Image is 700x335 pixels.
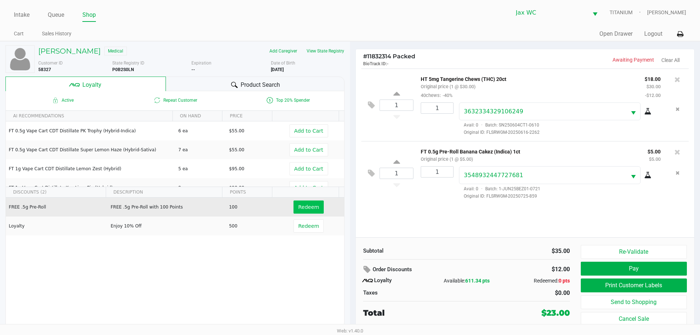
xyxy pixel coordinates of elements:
[6,198,107,217] td: FREE .5g Pre-Roll
[289,181,328,194] button: Add to Cart
[298,223,319,229] span: Redeem
[118,96,231,105] span: Repeat Customer
[294,147,323,153] span: Add to Cart
[464,108,523,115] span: 3632334329106249
[294,166,323,172] span: Add to Cart
[175,178,226,197] td: 9 ea
[294,128,323,134] span: Add to Cart
[51,96,60,105] inline-svg: Active loyalty member
[387,61,389,66] span: -
[588,4,602,21] button: Select
[241,81,280,89] span: Product Search
[48,10,64,20] a: Queue
[421,156,473,162] small: Original price (1 @ $5.00)
[363,289,461,297] div: Taxes
[581,278,687,292] button: Print Customer Labels
[626,103,640,120] button: Select
[293,219,324,233] button: Redeem
[191,61,211,66] span: Expiration
[647,9,686,16] span: [PERSON_NAME]
[293,200,324,214] button: Redeem
[421,147,637,155] p: FT 0.5g Pre-Roll Banana Cakez (Indica) 1ct
[107,198,226,217] td: FREE .5g Pre-Roll with 100 Points
[6,140,175,159] td: FT 0.5g Vape Cart CDT Distillate Super Lemon Haze (Hybrid-Sativa)
[191,67,195,72] b: --
[38,61,63,66] span: Customer ID
[38,47,101,55] h5: [PERSON_NAME]
[222,111,272,121] th: PRICE
[6,187,106,198] th: DISCOUNTS (2)
[581,312,687,326] button: Cancel Sale
[459,122,539,128] span: Avail: 0 Batch: SN250604CT1-0610
[646,84,661,89] small: $30.00
[265,45,302,57] button: Add Caregiver
[673,166,682,180] button: Remove the package from the orderLine
[478,186,485,191] span: ·
[541,307,570,319] div: $23.00
[363,263,497,276] div: Order Discounts
[107,217,226,235] td: Enjoy 10% Off
[459,129,661,136] span: Original ID: FLSRWGM-20250616-2262
[112,61,144,66] span: State Registry ID
[516,8,584,17] span: Jax WC
[175,140,226,159] td: 7 ea
[363,276,432,285] div: Loyalty
[175,159,226,178] td: 5 ea
[363,307,494,319] div: Total
[153,96,162,105] inline-svg: Is repeat customer
[106,187,222,198] th: DESCRIPTION
[226,217,276,235] td: 500
[298,204,319,210] span: Redeem
[673,102,682,116] button: Remove the package from the orderLine
[649,156,661,162] small: $5.00
[647,147,661,155] p: $5.00
[42,29,71,38] a: Sales History
[175,121,226,140] td: 6 ea
[645,93,661,98] small: -$12.00
[6,111,172,121] th: AI RECOMMENDATIONS
[363,247,461,255] div: Subtotal
[222,187,272,198] th: POINTS
[289,143,328,156] button: Add to Cart
[363,53,367,60] span: #
[478,122,485,128] span: ·
[6,159,175,178] td: FT 1g Vape Cart CDT Distillate Lemon Zest (Hybrid)
[441,93,452,98] span: -40%
[645,74,661,82] p: $18.00
[581,245,687,259] button: Re-Validate
[472,289,570,297] div: $0.00
[6,111,344,187] div: Data table
[626,167,640,184] button: Select
[501,277,570,285] div: Redeemed:
[82,10,96,20] a: Shop
[229,166,244,171] span: $95.00
[6,178,175,197] td: FT 1g Vape Cart Distillate Key Lime Pie (Hybrid)
[289,162,328,175] button: Add to Cart
[421,74,634,82] p: HT 5mg Tangerine Chews (THC) 20ct
[459,193,661,199] span: Original ID: FLSRWGM-20250725-859
[459,186,540,191] span: Avail: 0 Batch: 1-JUN25BEZ01-0721
[229,147,244,152] span: $55.00
[644,30,662,38] button: Logout
[302,45,345,57] button: View State Registry
[472,247,570,256] div: $35.00
[289,124,328,137] button: Add to Cart
[465,278,490,284] span: 611.34 pts
[421,84,475,89] small: Original price (1 @ $30.00)
[294,185,323,191] span: Add to Cart
[6,96,118,105] span: Active
[229,185,244,190] span: $90.00
[559,278,570,284] span: 0 pts
[337,328,363,334] span: Web: v1.40.0
[6,217,107,235] td: Loyalty
[464,172,523,179] span: 3548932447727681
[610,9,647,16] span: TITANIUM
[271,61,295,66] span: Date of Birth
[421,93,452,98] small: 40chews:
[14,10,30,20] a: Intake
[599,30,633,38] button: Open Drawer
[229,128,244,133] span: $55.00
[265,96,274,105] inline-svg: Is a top 20% spender
[6,187,344,307] div: Data table
[172,111,222,121] th: ON HAND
